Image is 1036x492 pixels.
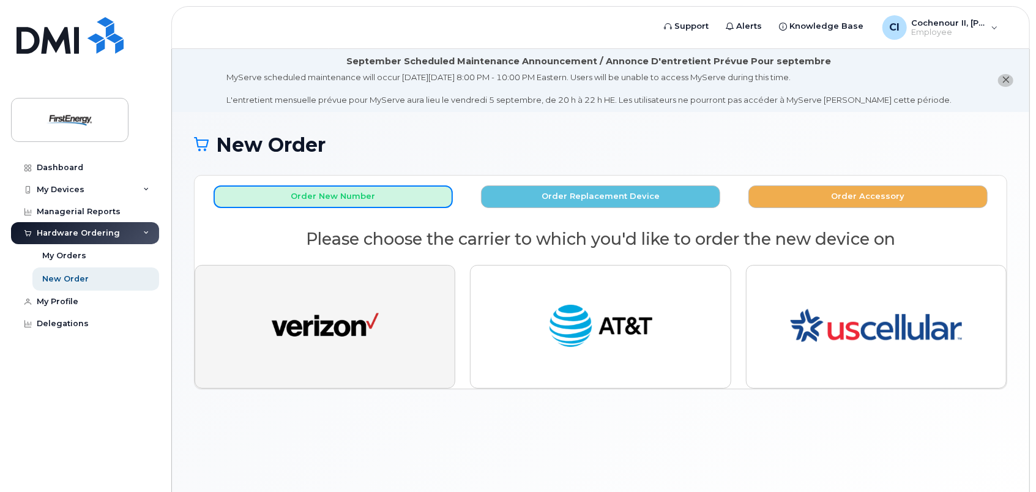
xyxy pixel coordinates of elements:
img: us-53c3169632288c49726f5d6ca51166ebf3163dd413c8a1bd00aedf0ff3a7123e.png [791,275,962,378]
button: Order New Number [214,185,453,208]
div: September Scheduled Maintenance Announcement / Annonce D'entretient Prévue Pour septembre [347,55,832,68]
div: MyServe scheduled maintenance will occur [DATE][DATE] 8:00 PM - 10:00 PM Eastern. Users will be u... [226,72,952,106]
button: close notification [998,74,1013,87]
img: at_t-fb3d24644a45acc70fc72cc47ce214d34099dfd970ee3ae2334e4251f9d920fd.png [547,299,654,354]
h2: Please choose the carrier to which you'd like to order the new device on [195,230,1007,248]
button: Order Replacement Device [481,185,720,208]
img: verizon-ab2890fd1dd4a6c9cf5f392cd2db4626a3dae38ee8226e09bcb5c993c4c79f81.png [272,299,379,354]
iframe: Messenger Launcher [983,439,1027,483]
h1: New Order [194,134,1007,155]
button: Order Accessory [748,185,988,208]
